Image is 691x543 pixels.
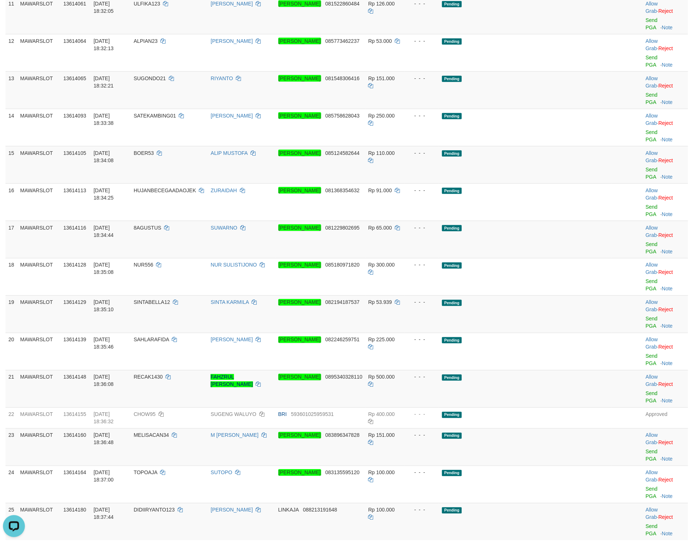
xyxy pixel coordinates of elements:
span: Rp 53.000 [368,38,392,44]
a: Note [662,286,673,292]
td: 17 [5,221,17,258]
span: · [646,225,658,238]
span: [DATE] 18:35:46 [94,337,114,350]
span: [DATE] 18:32:13 [94,38,114,51]
td: MAWARSLOT [17,146,60,183]
td: 12 [5,34,17,71]
a: Allow Grab [646,300,658,313]
td: · [643,370,688,408]
a: Allow Grab [646,432,658,446]
span: Copy 083135595120 to clipboard [326,470,360,476]
a: Send PGA [646,391,658,404]
span: · [646,262,658,275]
div: - - - [408,411,436,418]
span: RECAK1430 [134,374,163,380]
span: Copy 593601025959531 to clipboard [291,412,334,417]
a: Reject [658,440,673,446]
a: Reject [658,8,673,14]
em: [PERSON_NAME] [278,374,321,380]
a: Note [662,249,673,254]
span: 13614148 [63,374,86,380]
a: Reject [658,344,673,350]
span: ULFIKA123 [134,1,160,7]
a: Send PGA [646,241,658,254]
td: MAWARSLOT [17,428,60,466]
a: Reject [658,514,673,520]
a: Reject [658,477,673,483]
div: - - - [408,373,436,381]
span: Pending [442,76,462,82]
td: · [643,109,688,146]
span: SINTABELLA12 [134,300,170,305]
a: M [PERSON_NAME] [211,432,259,438]
a: Reject [658,382,673,387]
a: SUGENG WALUYO [211,412,256,417]
a: Send PGA [646,316,658,329]
td: · [643,71,688,109]
span: Pending [442,433,462,439]
a: Reject [658,269,673,275]
span: 13614105 [63,150,86,156]
span: Copy 085758628043 to clipboard [326,113,360,119]
span: · [646,300,658,313]
span: [DATE] 18:36:48 [94,432,114,446]
span: [DATE] 18:37:00 [94,470,114,483]
td: MAWARSLOT [17,258,60,295]
a: Allow Grab [646,262,658,275]
a: ALIP MUSTOFA [211,150,248,156]
a: Allow Grab [646,150,658,163]
span: 13614064 [63,38,86,44]
td: MAWARSLOT [17,466,60,503]
td: · [643,295,688,333]
a: NUR SULISTIJONO [211,262,257,268]
a: [PERSON_NAME] [211,38,253,44]
span: Copy 0895340328110 to clipboard [326,374,363,380]
a: Note [662,494,673,499]
a: Allow Grab [646,1,658,14]
span: Pending [442,113,462,119]
td: · [643,466,688,503]
span: [DATE] 18:36:08 [94,374,114,387]
span: Pending [442,337,462,343]
a: Allow Grab [646,470,658,483]
span: Pending [442,188,462,194]
span: Pending [442,38,462,45]
a: Send PGA [646,92,658,105]
span: Pending [442,412,462,418]
a: ZURAIDAH [211,187,237,193]
span: Copy 088213191648 to clipboard [303,507,337,513]
div: - - - [408,75,436,82]
span: 13614129 [63,300,86,305]
td: · [643,503,688,540]
span: Rp 300.000 [368,262,395,268]
span: 13614139 [63,337,86,343]
em: [PERSON_NAME] [278,469,321,476]
td: 21 [5,370,17,408]
a: Note [662,174,673,180]
a: Allow Grab [646,225,658,238]
td: 23 [5,428,17,466]
span: 8AGUSTUS [134,225,161,231]
td: 19 [5,295,17,333]
span: Rp 65.000 [368,225,392,231]
a: Reject [658,307,673,313]
a: Reject [658,157,673,163]
td: 13 [5,71,17,109]
a: Send PGA [646,279,658,292]
span: · [646,75,658,89]
a: Send PGA [646,353,658,367]
span: Rp 91.000 [368,187,392,193]
span: NUR556 [134,262,153,268]
span: SUGONDO21 [134,75,166,81]
td: 16 [5,183,17,221]
span: Pending [442,150,462,157]
a: [PERSON_NAME] [211,1,253,7]
a: SUWARNO [211,225,237,231]
a: Note [662,398,673,404]
div: - - - [408,261,436,269]
a: Note [662,531,673,537]
span: SAHLARAFIDA [134,337,169,343]
a: [PERSON_NAME] [211,507,253,513]
a: Allow Grab [646,38,658,51]
td: · [643,221,688,258]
